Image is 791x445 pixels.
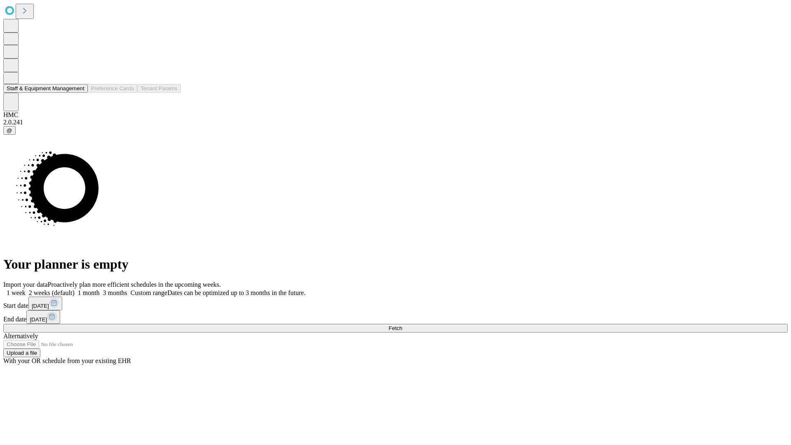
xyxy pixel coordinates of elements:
div: End date [3,310,788,324]
button: Staff & Equipment Management [3,84,88,93]
button: Fetch [3,324,788,333]
span: Custom range [131,289,167,296]
span: @ [7,127,12,133]
span: With your OR schedule from your existing EHR [3,357,131,364]
button: Tenant Params [137,84,181,93]
div: 2.0.241 [3,119,788,126]
span: Fetch [388,325,402,331]
button: Preference Cards [88,84,137,93]
span: [DATE] [30,316,47,323]
h1: Your planner is empty [3,257,788,272]
span: [DATE] [32,303,49,309]
span: Proactively plan more efficient schedules in the upcoming weeks. [48,281,221,288]
span: 1 week [7,289,26,296]
button: [DATE] [28,297,62,310]
button: @ [3,126,16,135]
div: HMC [3,111,788,119]
span: Import your data [3,281,48,288]
button: [DATE] [26,310,60,324]
span: 2 weeks (default) [29,289,75,296]
span: Alternatively [3,333,38,340]
span: 3 months [103,289,127,296]
span: 1 month [78,289,100,296]
span: Dates can be optimized up to 3 months in the future. [167,289,305,296]
button: Upload a file [3,349,40,357]
div: Start date [3,297,788,310]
